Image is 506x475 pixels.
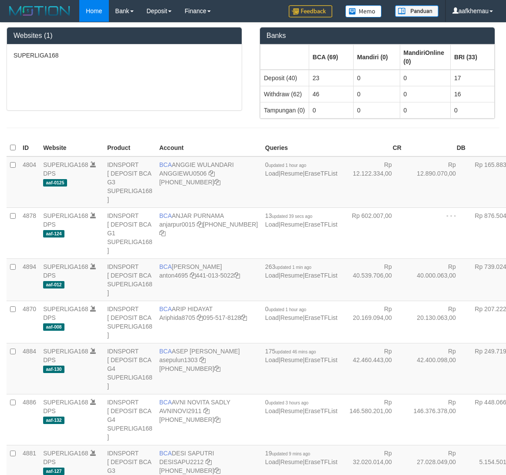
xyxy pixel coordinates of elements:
[159,230,165,237] a: Copy 4062281620 to clipboard
[43,230,64,237] span: aaf-124
[280,170,303,177] a: Resume
[266,32,488,40] h3: Banks
[40,207,104,258] td: DPS
[272,451,310,456] span: updated 9 mins ago
[353,86,400,102] td: 0
[104,139,156,156] th: Product
[304,407,337,414] a: EraseTFList
[265,272,279,279] a: Load
[405,258,469,301] td: Rp 40.000.063,00
[341,343,405,394] td: Rp 42.460.443,00
[265,221,279,228] a: Load
[159,458,204,465] a: DESISAPU2212
[265,212,337,228] span: | |
[353,102,400,118] td: 0
[265,305,337,321] span: | |
[159,450,172,457] span: BCA
[309,86,353,102] td: 46
[265,356,279,363] a: Load
[197,221,203,228] a: Copy anjarpur0015 to clipboard
[19,258,40,301] td: 4894
[156,139,262,156] th: Account
[43,450,88,457] a: SUPERLIGA168
[304,458,337,465] a: EraseTFList
[341,301,405,343] td: Rp 20.169.094,00
[43,348,88,355] a: SUPERLIGA168
[265,399,309,406] span: 0
[241,314,247,321] a: Copy 0955178128 to clipboard
[353,44,400,70] th: Group: activate to sort column ascending
[450,102,494,118] td: 0
[104,301,156,343] td: IDNSPORT [ DEPOSIT BCA SUPERLIGA168 ]
[156,394,262,445] td: AVNI NOVITA SADLY [PHONE_NUMBER]
[260,102,309,118] td: Tampungan (0)
[43,468,64,475] span: aaf-127
[104,156,156,208] td: IDNSPORT [ DEPOSIT BCA G3 SUPERLIGA168 ]
[156,156,262,208] td: ANGGIE WULANDARI [PHONE_NUMBER]
[304,356,337,363] a: EraseTFList
[19,394,40,445] td: 4886
[400,44,450,70] th: Group: activate to sort column ascending
[405,207,469,258] td: - - -
[280,407,303,414] a: Resume
[40,156,104,208] td: DPS
[262,139,341,156] th: Queries
[275,349,316,354] span: updated 46 mins ago
[159,356,198,363] a: asepulun1303
[265,450,337,465] span: | |
[43,212,88,219] a: SUPERLIGA168
[280,356,303,363] a: Resume
[104,394,156,445] td: IDNSPORT [ DEPOSIT BCA G4 SUPERLIGA168 ]
[309,102,353,118] td: 0
[19,207,40,258] td: 4878
[214,365,220,372] a: Copy 4062281875 to clipboard
[159,348,172,355] span: BCA
[260,70,309,86] td: Deposit (40)
[304,170,337,177] a: EraseTFList
[269,307,307,312] span: updated 1 hour ago
[206,458,212,465] a: Copy DESISAPU2212 to clipboard
[450,44,494,70] th: Group: activate to sort column ascending
[40,258,104,301] td: DPS
[43,399,88,406] a: SUPERLIGA168
[304,272,337,279] a: EraseTFList
[341,156,405,208] td: Rp 12.122.334,00
[40,343,104,394] td: DPS
[341,258,405,301] td: Rp 40.539.706,00
[265,407,279,414] a: Load
[265,263,337,279] span: | |
[400,102,450,118] td: 0
[265,399,337,414] span: | |
[159,399,172,406] span: BCA
[341,207,405,258] td: Rp 602.007,00
[265,314,279,321] a: Load
[156,301,262,343] td: ARIP HIDAYAT 095-517-8128
[156,343,262,394] td: ASEP [PERSON_NAME] [PHONE_NUMBER]
[405,301,469,343] td: Rp 20.130.063,00
[269,163,307,168] span: updated 1 hour ago
[265,161,307,168] span: 0
[265,263,311,270] span: 263
[190,272,196,279] a: Copy anton4695 to clipboard
[405,394,469,445] td: Rp 146.376.378,00
[40,139,104,156] th: Website
[304,221,337,228] a: EraseTFList
[265,305,307,312] span: 0
[280,458,303,465] a: Resume
[450,86,494,102] td: 16
[341,394,405,445] td: Rp 146.580.201,00
[159,305,172,312] span: BCA
[353,70,400,86] td: 0
[309,70,353,86] td: 23
[159,170,207,177] a: ANGGIEWU0506
[43,161,88,168] a: SUPERLIGA168
[400,70,450,86] td: 0
[265,170,279,177] a: Load
[43,323,64,331] span: aaf-008
[13,51,235,60] p: SUPERLIGA168
[159,272,188,279] a: anton4695
[19,156,40,208] td: 4804
[156,207,262,258] td: ANJAR PURNAMA [PHONE_NUMBER]
[104,258,156,301] td: IDNSPORT [ DEPOSIT BCA SUPERLIGA168 ]
[265,450,310,457] span: 19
